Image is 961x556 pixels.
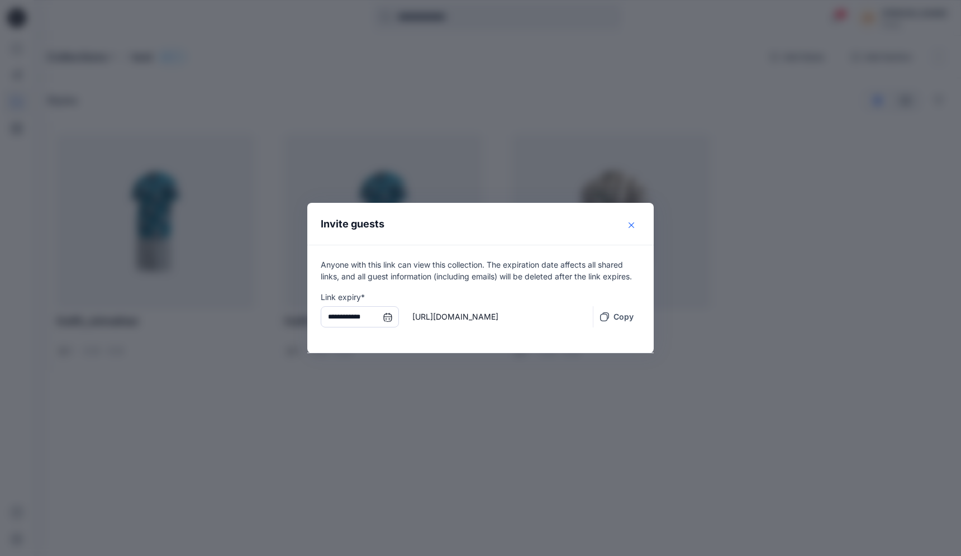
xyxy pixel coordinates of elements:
p: Anyone with this link can view this collection. The expiration date affects all shared links, and... [321,259,640,282]
button: Close [622,216,640,234]
p: [URL][DOMAIN_NAME] [412,311,586,322]
p: Copy [613,311,634,322]
p: Link expiry* [321,291,640,303]
header: Invite guests [307,203,654,245]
